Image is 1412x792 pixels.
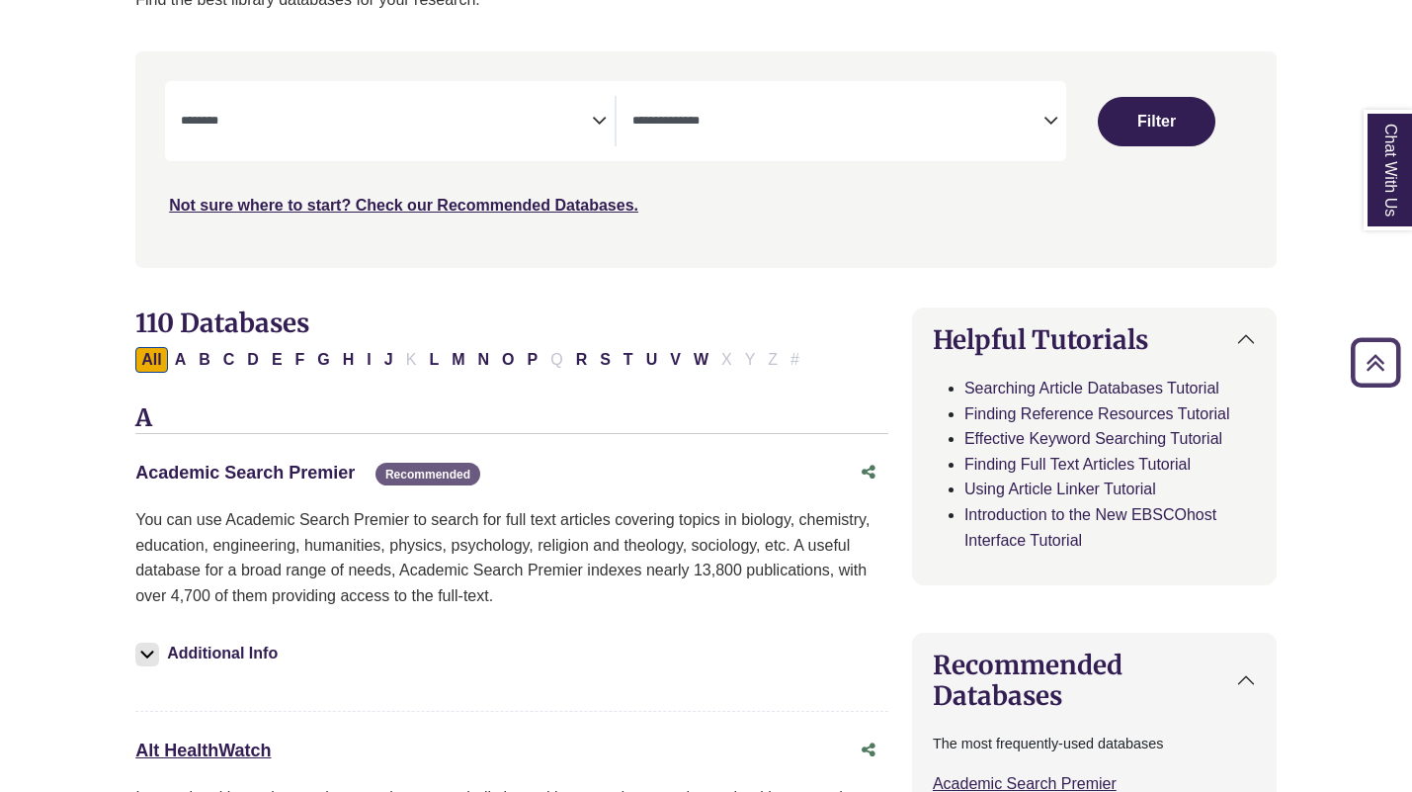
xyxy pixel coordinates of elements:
[375,463,480,485] span: Recommended
[266,347,289,373] button: Filter Results E
[361,347,376,373] button: Filter Results I
[423,347,445,373] button: Filter Results L
[849,732,888,769] button: Share this database
[1344,349,1407,376] a: Back to Top
[471,347,495,373] button: Filter Results N
[849,454,888,491] button: Share this database
[964,506,1216,549] a: Introduction to the New EBSCOhost Interface Tutorial
[181,115,592,131] textarea: Search
[135,640,284,667] button: Additional Info
[594,347,617,373] button: Filter Results S
[446,347,470,373] button: Filter Results M
[290,347,311,373] button: Filter Results F
[964,380,1219,396] a: Searching Article Databases Tutorial
[135,507,888,608] p: You can use Academic Search Premier to search for full text articles covering topics in biology, ...
[135,347,167,373] button: All
[964,430,1222,447] a: Effective Keyword Searching Tutorial
[311,347,335,373] button: Filter Results G
[217,347,241,373] button: Filter Results C
[169,197,638,214] a: Not sure where to start? Check our Recommended Databases.
[135,307,309,339] span: 110 Databases
[496,347,520,373] button: Filter Results O
[522,347,544,373] button: Filter Results P
[933,775,1117,792] a: Academic Search Premier
[135,51,1277,267] nav: Search filters
[135,350,807,367] div: Alpha-list to filter by first letter of database name
[1098,97,1215,146] button: Submit for Search Results
[135,463,355,483] a: Academic Search Premier
[135,404,888,434] h3: A
[169,347,193,373] button: Filter Results A
[964,405,1230,422] a: Finding Reference Resources Tutorial
[640,347,664,373] button: Filter Results U
[337,347,361,373] button: Filter Results H
[135,741,271,760] a: Alt HealthWatch
[664,347,687,373] button: Filter Results V
[933,733,1256,755] p: The most frequently-used databases
[688,347,714,373] button: Filter Results W
[241,347,265,373] button: Filter Results D
[378,347,399,373] button: Filter Results J
[913,634,1276,727] button: Recommended Databases
[632,115,1043,131] textarea: Search
[964,481,1156,497] a: Using Article Linker Tutorial
[618,347,639,373] button: Filter Results T
[964,456,1191,473] a: Finding Full Text Articles Tutorial
[193,347,216,373] button: Filter Results B
[570,347,594,373] button: Filter Results R
[913,308,1276,371] button: Helpful Tutorials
